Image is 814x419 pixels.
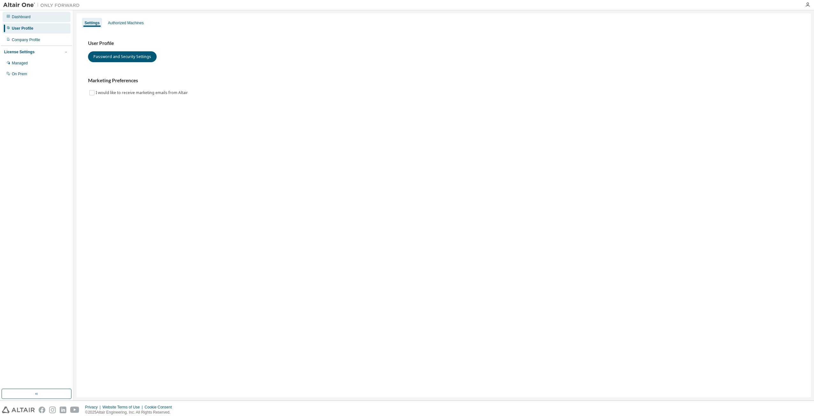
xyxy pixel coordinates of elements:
[60,407,66,413] img: linkedin.svg
[85,410,176,415] p: © 2025 Altair Engineering, Inc. All Rights Reserved.
[39,407,45,413] img: facebook.svg
[85,20,100,26] div: Settings
[12,37,40,42] div: Company Profile
[3,2,83,8] img: Altair One
[88,51,157,62] button: Password and Security Settings
[4,49,34,55] div: License Settings
[12,71,27,77] div: On Prem
[102,405,144,410] div: Website Terms of Use
[88,77,799,84] h3: Marketing Preferences
[108,20,144,26] div: Authorized Machines
[96,89,189,97] label: I would like to receive marketing emails from Altair
[88,40,799,47] h3: User Profile
[2,407,35,413] img: altair_logo.svg
[12,14,31,19] div: Dashboard
[12,26,33,31] div: User Profile
[12,61,28,66] div: Managed
[85,405,102,410] div: Privacy
[144,405,175,410] div: Cookie Consent
[49,407,56,413] img: instagram.svg
[70,407,79,413] img: youtube.svg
